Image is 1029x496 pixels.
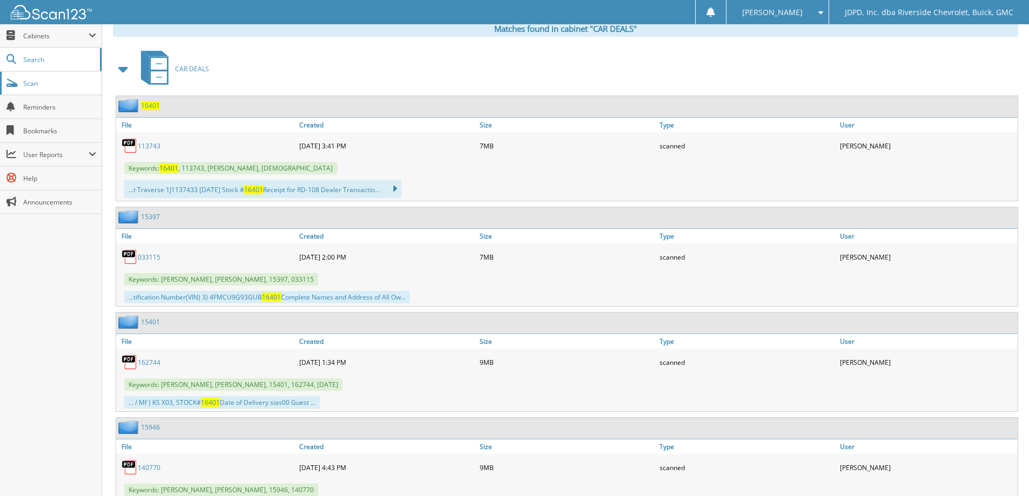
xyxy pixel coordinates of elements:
[477,351,657,373] div: 9MB
[477,229,657,243] a: Size
[122,459,138,475] img: PDF.png
[837,118,1018,132] a: User
[297,118,477,132] a: Created
[141,423,160,432] a: 15946
[124,291,410,303] div: ...tification Number(VIN) 3) 4FMCU9G93GUB Complete Names and Address of All Ow...
[116,334,297,349] a: File
[657,351,837,373] div: scanned
[23,126,96,135] span: Bookmarks
[118,210,141,223] img: folder2.png
[657,246,837,268] div: scanned
[297,439,477,454] a: Created
[141,101,160,110] a: 16401
[477,334,657,349] a: Size
[122,354,138,370] img: PDF.png
[837,351,1018,373] div: [PERSON_NAME]
[11,5,92,19] img: scan123-logo-white.svg
[477,135,657,157] div: 7MB
[657,118,837,132] a: Type
[113,21,1018,37] div: Matches found in cabinet "CAR DEALS"
[122,138,138,154] img: PDF.png
[116,118,297,132] a: File
[118,99,141,112] img: folder2.png
[837,229,1018,243] a: User
[297,457,477,478] div: [DATE] 4:43 PM
[837,439,1018,454] a: User
[138,463,160,472] a: 140770
[141,317,160,327] a: 15401
[837,457,1018,478] div: [PERSON_NAME]
[124,180,401,198] div: ...t Traverse 1J1137433 [DATE] Stock # Receipt for RD-108 Dealer Transactio...
[159,164,178,173] span: 16401
[297,135,477,157] div: [DATE] 3:41 PM
[23,150,89,159] span: User Reports
[23,174,96,183] span: Help
[141,212,160,221] a: 15397
[175,64,209,73] span: CAR DEALS
[23,103,96,112] span: Reminders
[657,334,837,349] a: Type
[23,31,89,40] span: Cabinets
[118,420,141,434] img: folder2.png
[477,246,657,268] div: 7MB
[124,484,318,496] span: Keywords: [PERSON_NAME], [PERSON_NAME], 15946, 140770
[116,439,297,454] a: File
[297,351,477,373] div: [DATE] 1:34 PM
[657,439,837,454] a: Type
[837,135,1018,157] div: [PERSON_NAME]
[297,246,477,268] div: [DATE] 2:00 PM
[122,249,138,265] img: PDF.png
[201,398,220,407] span: 16401
[297,334,477,349] a: Created
[23,198,96,207] span: Announcements
[297,229,477,243] a: Created
[657,135,837,157] div: scanned
[975,444,1029,496] iframe: Chat Widget
[837,246,1018,268] div: [PERSON_NAME]
[124,273,318,286] span: Keywords: [PERSON_NAME], [PERSON_NAME], 15397, 033115
[138,253,160,262] a: 033115
[244,185,263,194] span: 16401
[116,229,297,243] a: File
[124,396,320,409] div: ... / Mf ) KS X03, STOCK# Date of Delivery sias00 Guest ...
[845,9,1013,16] span: JDPD, Inc. dba Riverside Chevrolet, Buick, GMC
[742,9,803,16] span: [PERSON_NAME]
[118,315,141,329] img: folder2.png
[477,457,657,478] div: 9MB
[657,229,837,243] a: Type
[124,162,337,174] span: Keywords: , 113743, [PERSON_NAME], [DEMOGRAPHIC_DATA]
[23,79,96,88] span: Scan
[837,334,1018,349] a: User
[23,55,95,64] span: Search
[477,439,657,454] a: Size
[477,118,657,132] a: Size
[657,457,837,478] div: scanned
[124,378,342,391] span: Keywords: [PERSON_NAME], [PERSON_NAME], 15401, 162744, [DATE]
[262,293,281,302] span: 16401
[138,141,160,151] a: 113743
[138,358,160,367] a: 162744
[134,47,209,90] a: CAR DEALS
